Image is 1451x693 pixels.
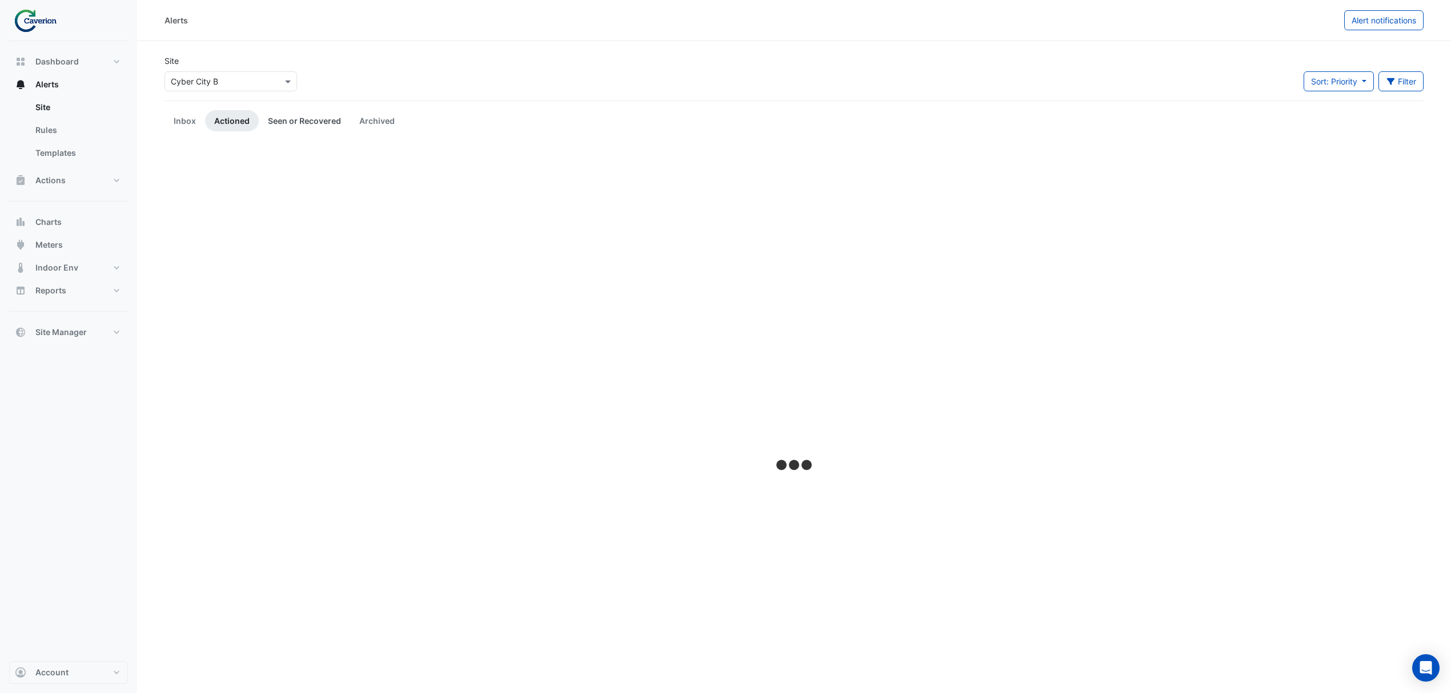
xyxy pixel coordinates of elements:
span: Reports [35,285,66,296]
a: Inbox [165,110,205,131]
span: Alerts [35,79,59,90]
span: Account [35,667,69,678]
span: Charts [35,216,62,228]
button: Filter [1378,71,1424,91]
button: Indoor Env [9,256,128,279]
app-icon: Charts [15,216,26,228]
img: Company Logo [14,9,65,32]
span: Indoor Env [35,262,78,273]
app-icon: Alerts [15,79,26,90]
app-icon: Dashboard [15,56,26,67]
a: Seen or Recovered [259,110,350,131]
app-icon: Site Manager [15,327,26,338]
button: Site Manager [9,321,128,344]
a: Rules [26,119,128,142]
a: Archived [350,110,404,131]
button: Dashboard [9,50,128,73]
button: Sort: Priority [1304,71,1374,91]
app-icon: Indoor Env [15,262,26,273]
div: Open Intercom Messenger [1412,654,1440,682]
button: Charts [9,211,128,233]
button: Account [9,661,128,684]
app-icon: Meters [15,239,26,251]
label: Site [165,55,179,67]
button: Alerts [9,73,128,96]
app-icon: Actions [15,175,26,186]
div: Alerts [165,14,188,26]
span: Alert notifications [1352,15,1416,25]
span: Sort: Priority [1311,76,1357,86]
div: Alerts [9,96,128,169]
app-icon: Reports [15,285,26,296]
button: Meters [9,233,128,256]
span: Actions [35,175,66,186]
a: Site [26,96,128,119]
a: Actioned [205,110,259,131]
span: Dashboard [35,56,79,67]
span: Meters [35,239,63,251]
button: Alert notifications [1344,10,1424,30]
button: Reports [9,279,128,302]
span: Site Manager [35,327,87,338]
button: Actions [9,169,128,192]
a: Templates [26,142,128,164]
